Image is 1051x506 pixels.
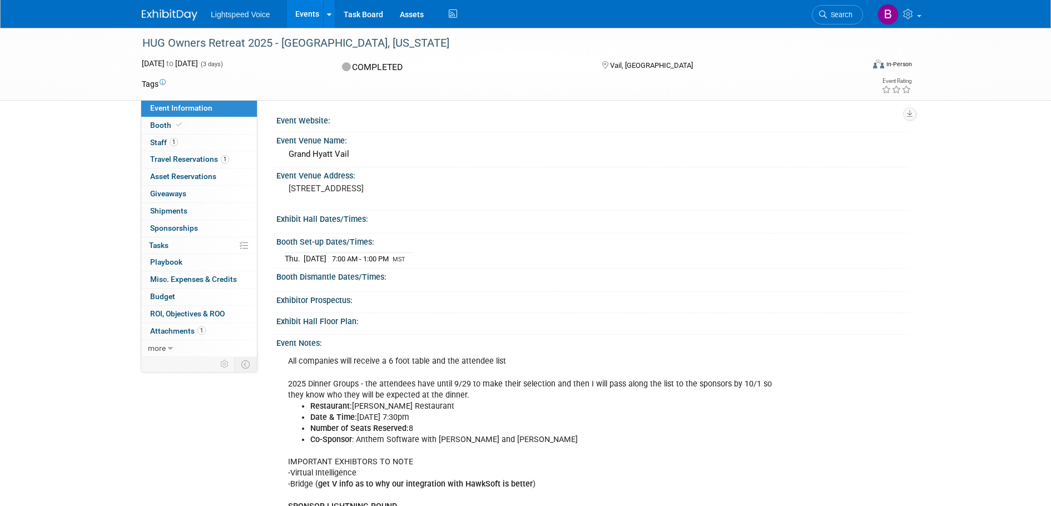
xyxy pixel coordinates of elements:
a: Travel Reservations1 [141,151,257,168]
span: ROI, Objectives & ROO [150,309,225,318]
div: HUG Owners Retreat 2025 - [GEOGRAPHIC_DATA], [US_STATE] [138,33,846,53]
td: Personalize Event Tab Strip [215,357,235,371]
i: Booth reservation complete [176,122,182,128]
div: Event Rating [881,78,911,84]
div: Booth Set-up Dates/Times: [276,234,909,247]
div: Event Website: [276,112,909,126]
span: (3 days) [200,61,223,68]
span: 1 [221,155,229,163]
span: Playbook [150,257,182,266]
span: Attachments [150,326,206,335]
b: Number of Seats Reserved: [310,424,409,433]
a: Booth [141,117,257,134]
img: ExhibitDay [142,9,197,21]
td: [DATE] [304,252,326,264]
span: Misc. Expenses & Credits [150,275,237,284]
div: Exhibit Hall Dates/Times: [276,211,909,225]
span: Budget [150,292,175,301]
pre: [STREET_ADDRESS] [289,183,528,194]
a: Tasks [141,237,257,254]
div: Event Notes: [276,335,909,349]
b: Date & Time: [310,413,357,422]
span: Sponsorships [150,224,198,232]
div: Grand Hyatt Vail [285,146,901,163]
span: MST [393,256,405,263]
a: Budget [141,289,257,305]
a: Sponsorships [141,220,257,237]
a: Search [812,5,863,24]
div: Event Venue Address: [276,167,909,181]
li: : Anthem Software with [PERSON_NAME] and [PERSON_NAME] [310,434,779,445]
li: [PERSON_NAME] Restaurant [310,401,779,412]
span: Lightspeed Voice [211,10,270,19]
div: COMPLETED [339,58,584,77]
a: Playbook [141,254,257,271]
span: more [148,344,166,353]
a: ROI, Objectives & ROO [141,306,257,323]
a: Shipments [141,203,257,220]
span: Booth [150,121,184,130]
div: Exhibitor Prospectus: [276,292,909,306]
img: Format-Inperson.png [873,59,884,68]
div: Event Format [797,58,912,75]
span: Vail, [GEOGRAPHIC_DATA] [610,61,693,70]
div: Booth Dismantle Dates/Times: [276,269,909,282]
a: Event Information [141,100,257,117]
span: Giveaways [150,189,186,198]
a: Misc. Expenses & Credits [141,271,257,288]
li: 8 [310,423,779,434]
span: Travel Reservations [150,155,229,163]
span: Shipments [150,206,187,215]
td: Toggle Event Tabs [235,357,257,371]
span: Event Information [150,103,212,112]
div: In-Person [886,60,912,68]
a: more [141,340,257,357]
a: Staff1 [141,135,257,151]
td: Thu. [285,252,304,264]
b: Co-Sponsor [310,435,352,444]
a: Attachments1 [141,323,257,340]
b: Restaurant: [310,401,352,411]
a: Asset Reservations [141,168,257,185]
span: 1 [170,138,178,146]
span: Search [827,11,852,19]
a: Giveaways [141,186,257,202]
img: Bryan Schumacher [878,4,899,25]
span: to [165,59,175,68]
span: [DATE] [DATE] [142,59,198,68]
span: Asset Reservations [150,172,216,181]
b: get V info as to why our integration with HawkSoft is better [318,479,533,489]
div: Exhibit Hall Floor Plan: [276,313,909,327]
span: 1 [197,326,206,335]
span: Tasks [149,241,168,250]
span: Staff [150,138,178,147]
td: Tags [142,78,166,90]
li: [DATE] 7:30pm [310,412,779,423]
span: 7:00 AM - 1:00 PM [332,255,389,263]
div: Event Venue Name: [276,132,909,146]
